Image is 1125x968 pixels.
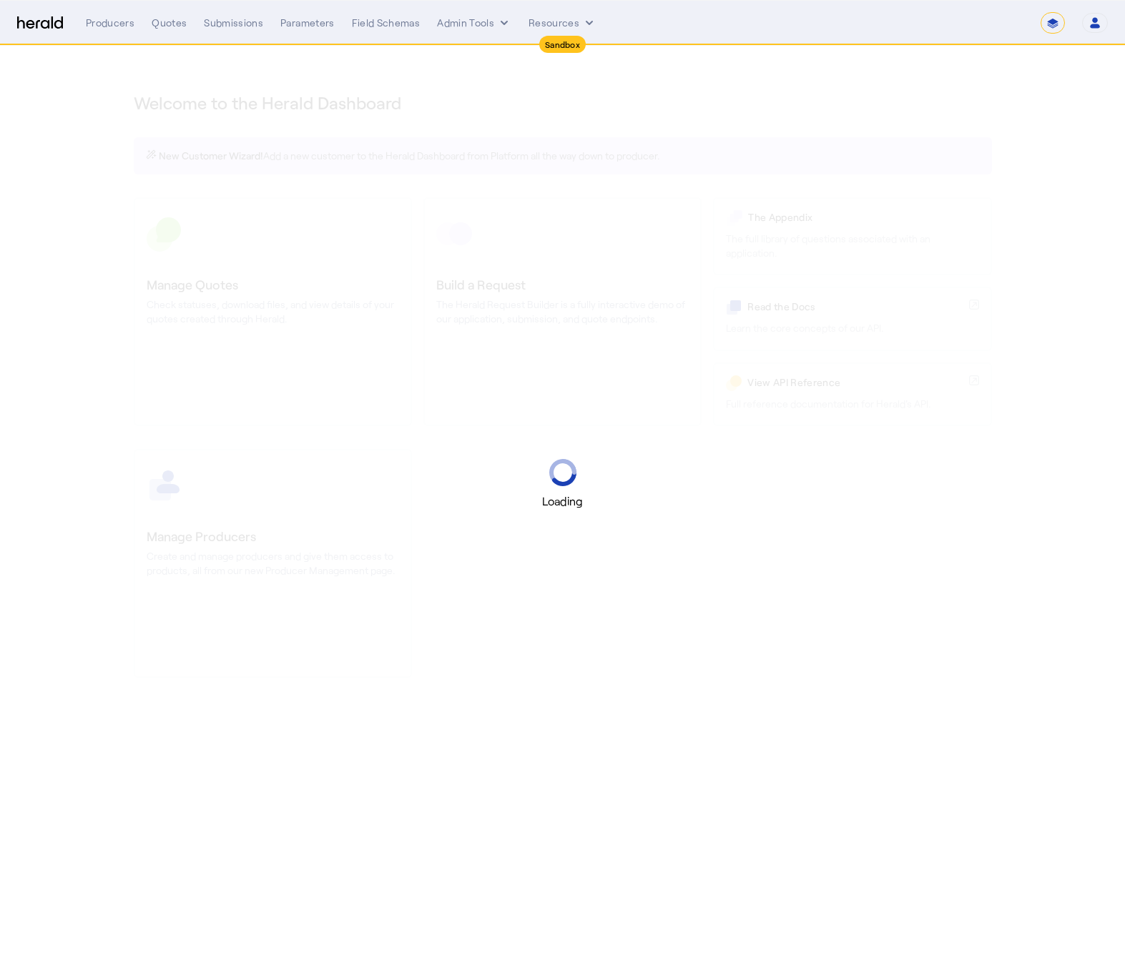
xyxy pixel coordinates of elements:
[352,16,421,30] div: Field Schemas
[86,16,134,30] div: Producers
[280,16,335,30] div: Parameters
[539,36,586,53] div: Sandbox
[437,16,511,30] button: internal dropdown menu
[204,16,263,30] div: Submissions
[17,16,63,30] img: Herald Logo
[152,16,187,30] div: Quotes
[529,16,596,30] button: Resources dropdown menu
